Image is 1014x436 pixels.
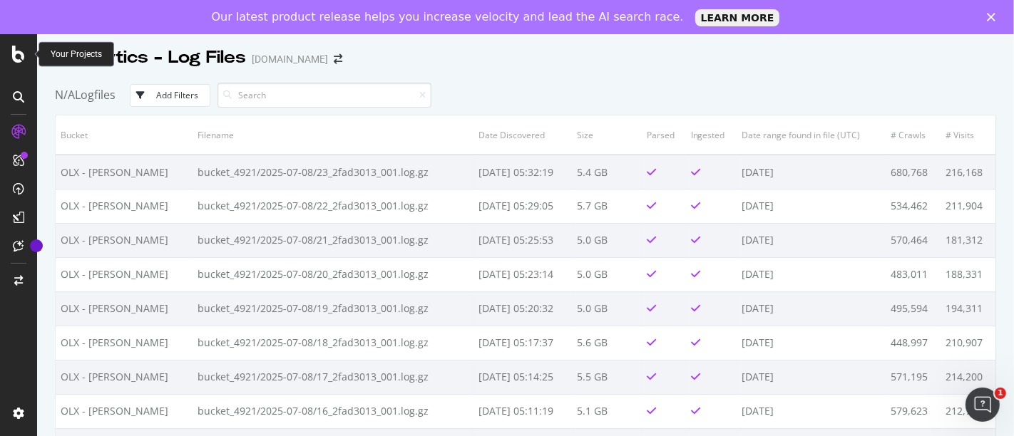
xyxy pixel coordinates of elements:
td: 495,594 [886,291,941,326]
th: Ingested [686,115,737,155]
td: 194,311 [941,291,995,326]
th: Bucket [56,115,193,155]
th: # Crawls [886,115,941,155]
td: 5.0 GB [573,257,642,291]
td: 448,997 [886,326,941,360]
td: [DATE] [737,257,886,291]
td: [DATE] [737,291,886,326]
td: bucket_4921/2025-07-08/19_2fad3013_001.log.gz [193,291,474,326]
td: 483,011 [886,257,941,291]
td: 5.5 GB [573,360,642,394]
td: [DATE] 05:20:32 [473,291,572,326]
td: OLX - [PERSON_NAME] [56,257,193,291]
td: [DATE] 05:23:14 [473,257,572,291]
td: OLX - [PERSON_NAME] [56,189,193,223]
td: 680,768 [886,155,941,189]
td: [DATE] 05:25:53 [473,223,572,257]
td: 212,768 [941,394,995,428]
td: 214,200 [941,360,995,394]
th: Size [573,115,642,155]
td: [DATE] [737,326,886,360]
td: [DATE] 05:17:37 [473,326,572,360]
td: 211,904 [941,189,995,223]
td: 571,195 [886,360,941,394]
td: 5.1 GB [573,394,642,428]
td: 5.0 GB [573,291,642,326]
a: LEARN MORE [695,9,780,26]
div: arrow-right-arrow-left [334,54,342,64]
td: 210,907 [941,326,995,360]
td: OLX - [PERSON_NAME] [56,326,193,360]
span: 1 [995,388,1006,399]
td: 5.6 GB [573,326,642,360]
td: bucket_4921/2025-07-08/22_2fad3013_001.log.gz [193,189,474,223]
iframe: Intercom live chat [966,388,1000,422]
td: 216,168 [941,155,995,189]
th: # Visits [941,115,995,155]
td: [DATE] [737,189,886,223]
td: [DATE] 05:29:05 [473,189,572,223]
td: OLX - [PERSON_NAME] [56,394,193,428]
td: bucket_4921/2025-07-08/23_2fad3013_001.log.gz [193,155,474,189]
td: 534,462 [886,189,941,223]
td: 570,464 [886,223,941,257]
td: 5.0 GB [573,223,642,257]
td: 579,623 [886,394,941,428]
div: Analytics - Log Files [66,46,246,70]
td: [DATE] 05:32:19 [473,155,572,189]
div: Close [987,13,1001,21]
button: Add Filters [130,84,210,107]
td: 188,331 [941,257,995,291]
td: bucket_4921/2025-07-08/18_2fad3013_001.log.gz [193,326,474,360]
td: [DATE] 05:14:25 [473,360,572,394]
div: [DOMAIN_NAME] [252,52,328,66]
td: bucket_4921/2025-07-08/16_2fad3013_001.log.gz [193,394,474,428]
span: Logfiles [75,87,116,103]
th: Date Discovered [473,115,572,155]
td: 5.7 GB [573,189,642,223]
td: [DATE] 05:11:19 [473,394,572,428]
td: 5.4 GB [573,155,642,189]
td: [DATE] [737,394,886,428]
td: OLX - [PERSON_NAME] [56,223,193,257]
div: Tooltip anchor [30,239,43,252]
td: [DATE] [737,155,886,189]
input: Search [217,83,431,108]
td: OLX - [PERSON_NAME] [56,291,193,326]
td: bucket_4921/2025-07-08/20_2fad3013_001.log.gz [193,257,474,291]
td: bucket_4921/2025-07-08/17_2fad3013_001.log.gz [193,360,474,394]
th: Filename [193,115,474,155]
td: bucket_4921/2025-07-08/21_2fad3013_001.log.gz [193,223,474,257]
td: 181,312 [941,223,995,257]
td: [DATE] [737,360,886,394]
div: Add Filters [156,89,198,101]
div: Your Projects [51,48,102,61]
td: [DATE] [737,223,886,257]
span: N/A [55,87,75,103]
th: Parsed [642,115,686,155]
div: Our latest product release helps you increase velocity and lead the AI search race. [212,10,684,24]
td: OLX - [PERSON_NAME] [56,155,193,189]
th: Date range found in file (UTC) [737,115,886,155]
td: OLX - [PERSON_NAME] [56,360,193,394]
